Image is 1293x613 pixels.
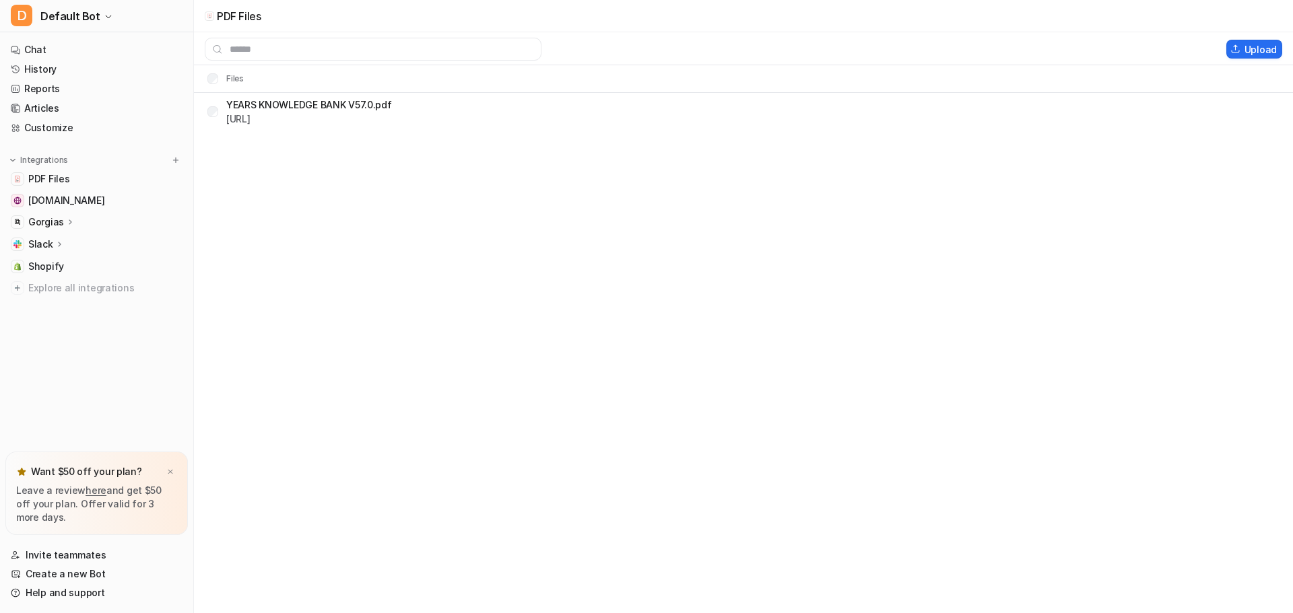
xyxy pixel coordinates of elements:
[5,583,188,602] a: Help and support
[5,153,72,167] button: Integrations
[13,175,22,183] img: PDF Files
[5,257,188,276] a: ShopifyShopify
[11,281,24,295] img: explore all integrations
[28,260,64,273] span: Shopify
[5,565,188,583] a: Create a new Bot
[1226,40,1282,59] button: Upload
[86,484,106,496] a: here
[197,71,244,87] th: Files
[28,215,64,229] p: Gorgias
[28,194,104,207] span: [DOMAIN_NAME]
[5,40,188,59] a: Chat
[217,9,261,23] p: PDF Files
[5,60,188,79] a: History
[5,118,188,137] a: Customize
[5,170,188,188] a: PDF FilesPDF Files
[13,218,22,226] img: Gorgias
[20,155,68,166] p: Integrations
[5,546,188,565] a: Invite teammates
[16,466,27,477] img: star
[13,196,22,205] img: help.years.com
[8,155,18,165] img: expand menu
[28,277,183,299] span: Explore all integrations
[5,279,188,297] a: Explore all integrations
[13,262,22,271] img: Shopify
[28,172,69,186] span: PDF Files
[31,465,142,478] p: Want $50 off your plan?
[5,79,188,98] a: Reports
[166,468,174,476] img: x
[207,13,213,19] img: upload-file icon
[5,99,188,118] a: Articles
[13,240,22,248] img: Slack
[40,7,100,26] span: Default Bot
[28,238,53,251] p: Slack
[11,5,32,26] span: D
[16,484,177,524] p: Leave a review and get $50 off your plan. Offer valid for 3 more days.
[226,98,392,112] p: YEARS KNOWLEDGE BANK V57.0.pdf
[171,155,180,165] img: menu_add.svg
[226,113,251,124] a: [URL]
[5,191,188,210] a: help.years.com[DOMAIN_NAME]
